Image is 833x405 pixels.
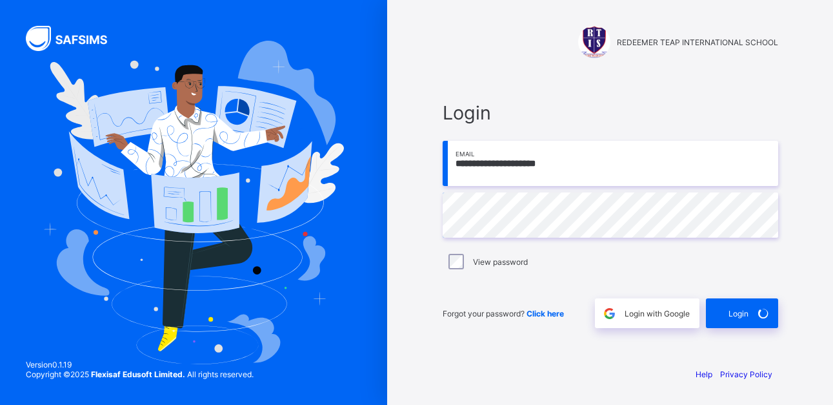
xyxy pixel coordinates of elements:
span: Login with Google [625,309,690,318]
img: google.396cfc9801f0270233282035f929180a.svg [602,306,617,321]
img: Hero Image [43,41,344,365]
span: Copyright © 2025 All rights reserved. [26,369,254,379]
strong: Flexisaf Edusoft Limited. [91,369,185,379]
span: Login [443,101,778,124]
a: Click here [527,309,564,318]
a: Help [696,369,712,379]
span: REDEEMER TEAP INTERNATIONAL SCHOOL [617,37,778,47]
img: SAFSIMS Logo [26,26,123,51]
span: Login [728,309,748,318]
span: Forgot your password? [443,309,564,318]
a: Privacy Policy [720,369,772,379]
span: Version 0.1.19 [26,360,254,369]
label: View password [473,257,528,267]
